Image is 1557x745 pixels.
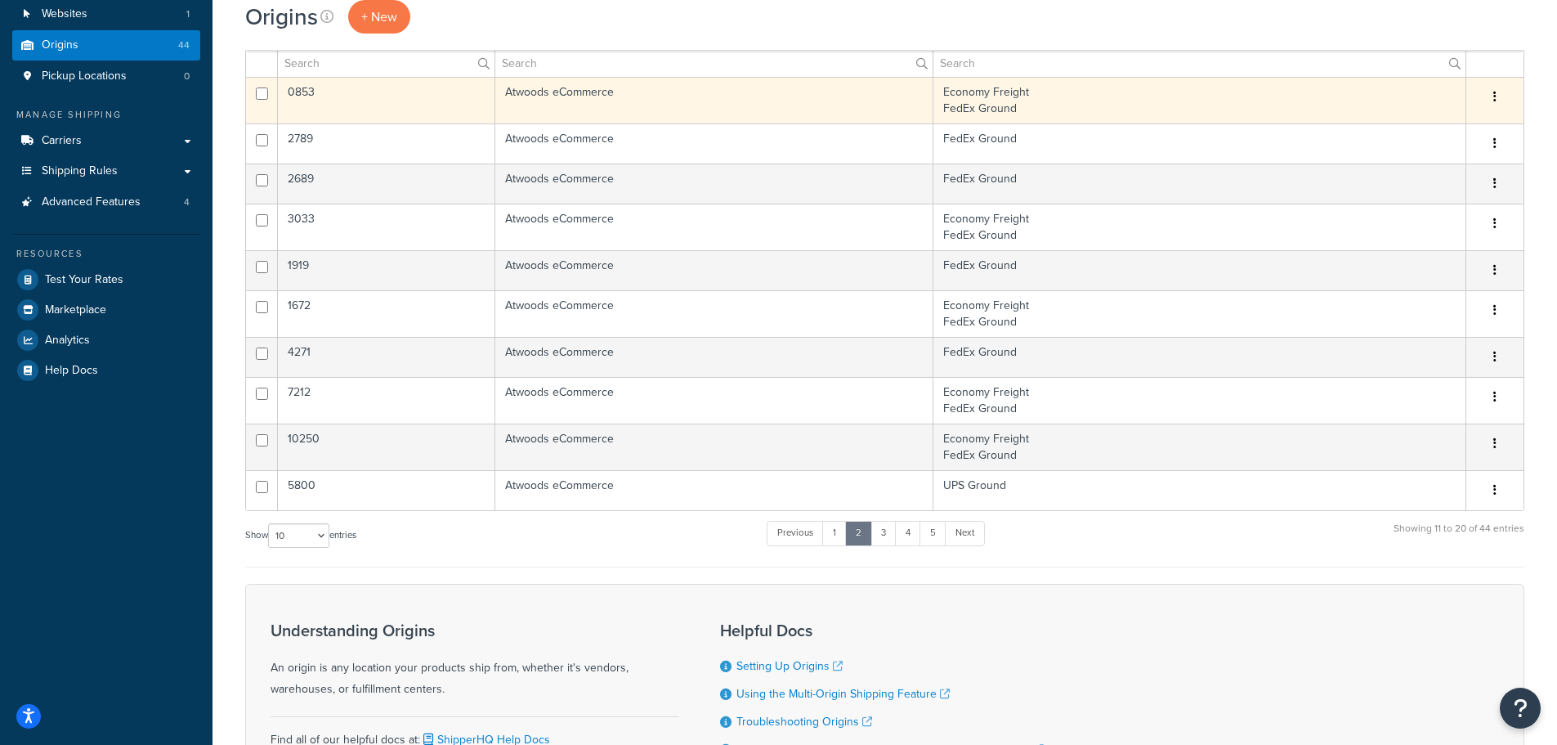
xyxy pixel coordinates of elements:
[767,521,824,545] a: Previous
[12,295,200,325] a: Marketplace
[495,164,933,204] td: Atwoods eCommerce
[12,61,200,92] li: Pickup Locations
[933,49,1465,77] input: Search
[361,7,397,26] span: + New
[736,657,843,675] a: Setting Up Origins
[42,38,78,52] span: Origins
[933,290,1466,337] td: Economy Freight FedEx Ground
[45,364,98,378] span: Help Docs
[933,470,1466,510] td: UPS Ground
[12,30,200,61] a: Origins 44
[736,685,950,702] a: Using the Multi-Origin Shipping Feature
[278,49,494,77] input: Search
[919,521,946,545] a: 5
[12,108,200,122] div: Manage Shipping
[495,377,933,424] td: Atwoods eCommerce
[12,126,200,156] a: Carriers
[495,250,933,290] td: Atwoods eCommerce
[895,521,921,545] a: 4
[278,337,495,377] td: 4271
[184,195,190,209] span: 4
[42,195,141,209] span: Advanced Features
[12,325,200,355] a: Analytics
[178,38,190,52] span: 44
[12,187,200,218] li: Advanced Features
[278,470,495,510] td: 5800
[42,134,82,148] span: Carriers
[42,7,87,21] span: Websites
[1500,688,1541,729] button: Open Resource Center
[12,265,200,294] a: Test Your Rates
[495,77,933,123] td: Atwoods eCommerce
[12,30,200,61] li: Origins
[933,424,1466,470] td: Economy Freight FedEx Ground
[495,470,933,510] td: Atwoods eCommerce
[933,123,1466,164] td: FedEx Ground
[268,523,329,548] select: Showentries
[933,77,1466,123] td: Economy Freight FedEx Ground
[45,334,90,348] span: Analytics
[278,377,495,424] td: 7212
[1394,519,1524,554] div: Showing 11 to 20 of 44 entries
[186,7,190,21] span: 1
[42,70,127,83] span: Pickup Locations
[720,622,1044,640] h3: Helpful Docs
[42,164,118,178] span: Shipping Rules
[933,337,1466,377] td: FedEx Ground
[45,273,123,287] span: Test Your Rates
[271,622,679,640] h3: Understanding Origins
[933,204,1466,250] td: Economy Freight FedEx Ground
[184,70,190,83] span: 0
[845,521,872,545] a: 2
[245,523,356,548] label: Show entries
[278,250,495,290] td: 1919
[495,424,933,470] td: Atwoods eCommerce
[278,424,495,470] td: 10250
[870,521,897,545] a: 3
[495,49,933,77] input: Search
[495,337,933,377] td: Atwoods eCommerce
[278,204,495,250] td: 3033
[933,377,1466,424] td: Economy Freight FedEx Ground
[495,204,933,250] td: Atwoods eCommerce
[822,521,847,545] a: 1
[12,356,200,385] a: Help Docs
[278,123,495,164] td: 2789
[933,250,1466,290] td: FedEx Ground
[945,521,985,545] a: Next
[271,622,679,700] div: An origin is any location your products ship from, whether it's vendors, warehouses, or fulfillme...
[278,164,495,204] td: 2689
[278,77,495,123] td: 0853
[12,61,200,92] a: Pickup Locations 0
[495,290,933,337] td: Atwoods eCommerce
[12,156,200,186] a: Shipping Rules
[736,713,872,730] a: Troubleshooting Origins
[12,187,200,218] a: Advanced Features 4
[12,247,200,261] div: Resources
[933,164,1466,204] td: FedEx Ground
[278,290,495,337] td: 1672
[495,123,933,164] td: Atwoods eCommerce
[45,303,106,317] span: Marketplace
[245,1,318,33] h1: Origins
